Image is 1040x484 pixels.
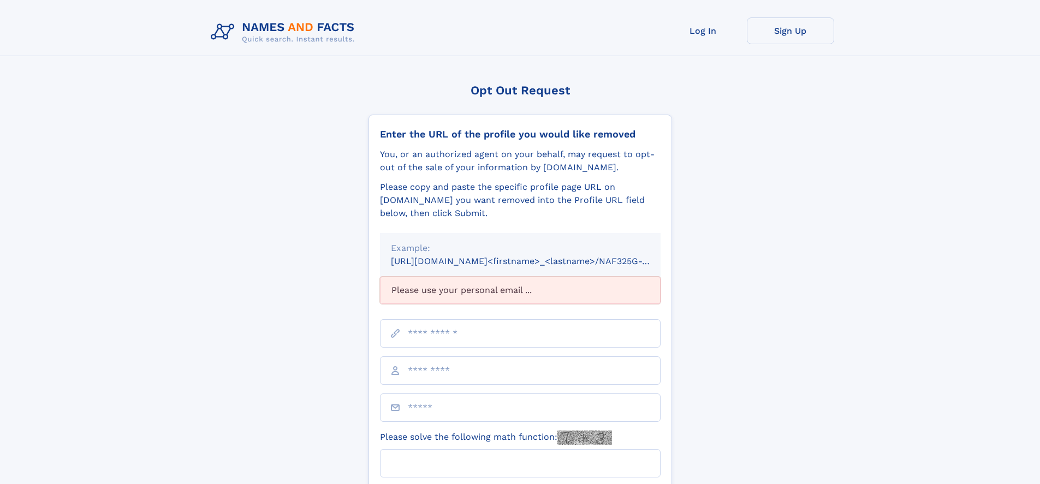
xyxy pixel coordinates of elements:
label: Please solve the following math function: [380,431,612,445]
small: [URL][DOMAIN_NAME]<firstname>_<lastname>/NAF325G-xxxxxxxx [391,256,681,266]
a: Sign Up [747,17,834,44]
div: Example: [391,242,650,255]
div: Please use your personal email ... [380,277,661,304]
img: Logo Names and Facts [206,17,364,47]
div: Please copy and paste the specific profile page URL on [DOMAIN_NAME] you want removed into the Pr... [380,181,661,220]
div: Opt Out Request [369,83,672,97]
div: You, or an authorized agent on your behalf, may request to opt-out of the sale of your informatio... [380,148,661,174]
a: Log In [659,17,747,44]
div: Enter the URL of the profile you would like removed [380,128,661,140]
